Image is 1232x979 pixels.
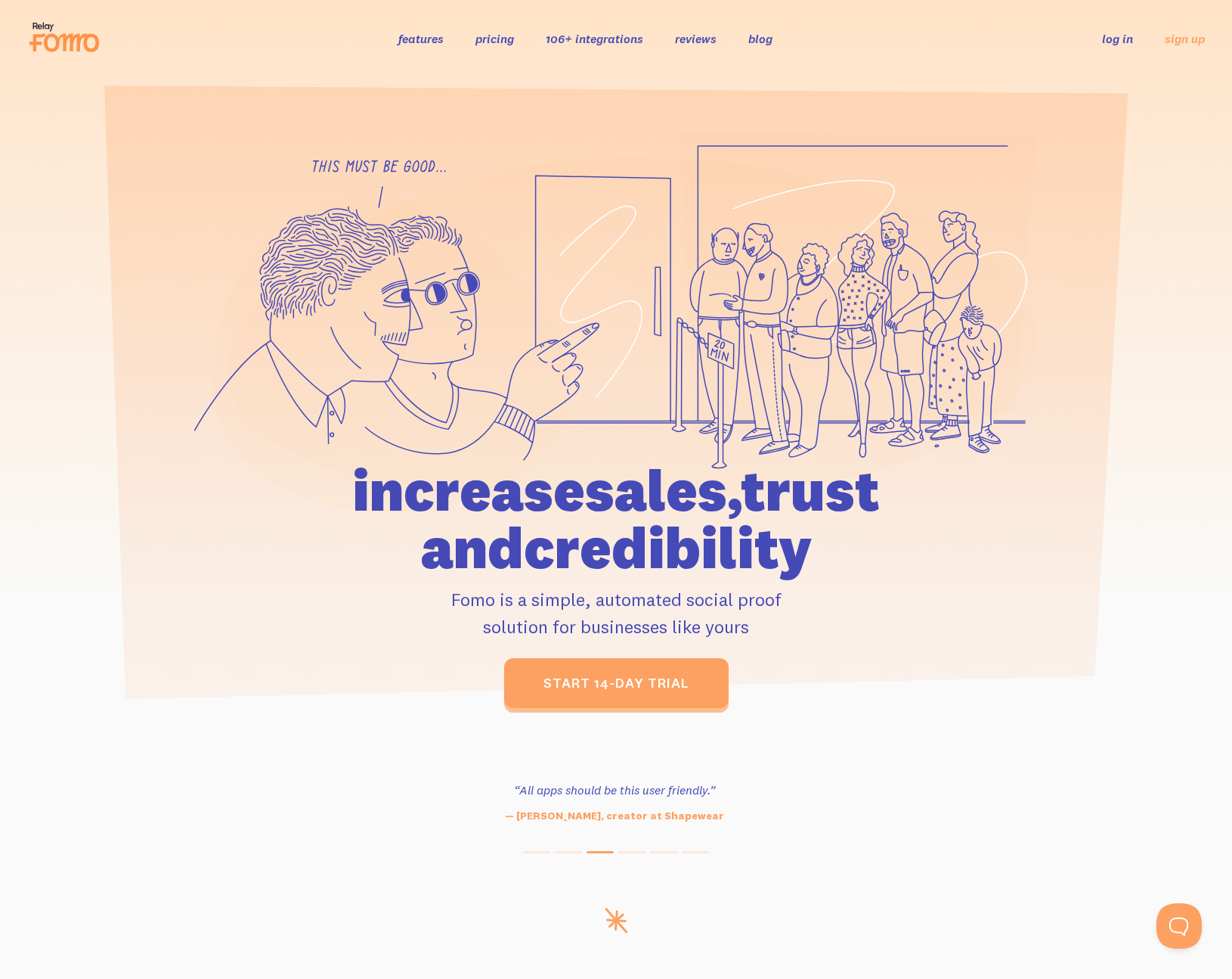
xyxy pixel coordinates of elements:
[408,808,821,824] p: — [PERSON_NAME], creator at Shapewear
[266,586,966,640] p: Fomo is a simple, automated social proof solution for businesses like yours
[408,781,821,799] h3: “All apps should be this user friendly.”
[675,31,717,46] a: reviews
[546,31,643,46] a: 106+ integrations
[1165,31,1205,47] a: sign up
[266,462,966,577] h1: increase sales, trust and credibility
[398,31,444,46] a: features
[1156,903,1202,949] iframe: Help Scout Beacon - Open
[748,31,772,46] a: blog
[1102,31,1133,46] a: log in
[475,31,514,46] a: pricing
[504,658,729,708] a: start 14-day trial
